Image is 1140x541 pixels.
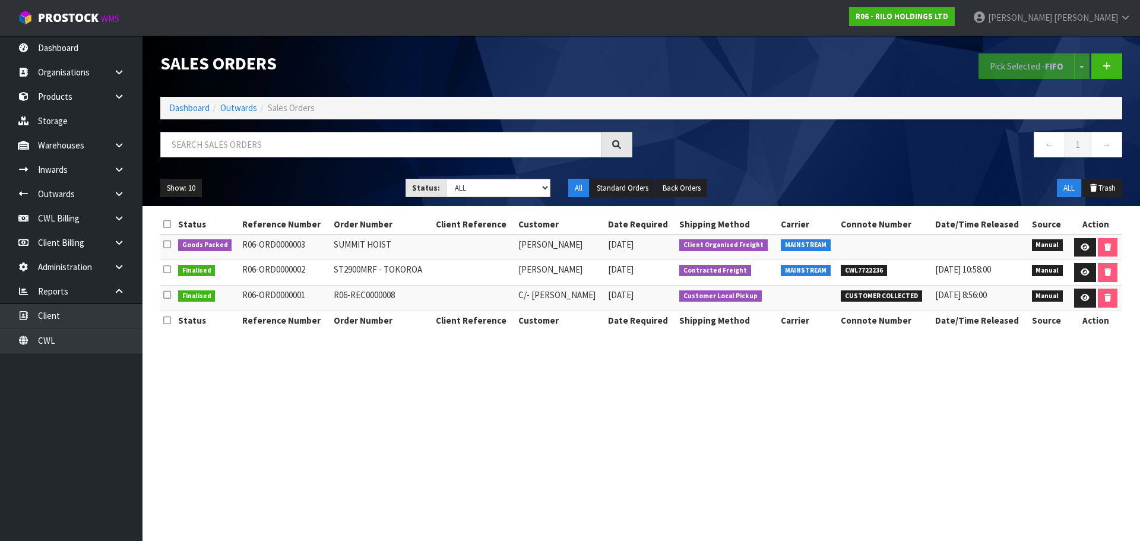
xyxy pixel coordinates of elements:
a: Outwards [220,102,257,113]
strong: FIFO [1045,61,1063,72]
strong: Status: [412,183,440,193]
th: Client Reference [433,215,515,234]
button: All [568,179,589,198]
th: Action [1069,311,1122,330]
th: Shipping Method [676,215,778,234]
th: Status [175,311,240,330]
a: → [1091,132,1122,157]
small: WMS [101,13,119,24]
th: Source [1029,311,1069,330]
th: Date/Time Released [932,215,1029,234]
span: [DATE] [608,239,634,250]
h1: Sales Orders [160,53,632,73]
a: 1 [1065,132,1091,157]
span: Sales Orders [268,102,315,113]
button: Trash [1082,179,1122,198]
th: Order Number [331,311,433,330]
th: Status [175,215,240,234]
th: Reference Number [239,311,330,330]
span: [DATE] [608,289,634,300]
button: Show: 10 [160,179,202,198]
span: Client Organised Freight [679,239,768,251]
th: Reference Number [239,215,330,234]
span: [DATE] [608,264,634,275]
img: cube-alt.png [18,10,33,25]
span: Customer Local Pickup [679,290,762,302]
button: Back Orders [656,179,707,198]
th: Order Number [331,215,433,234]
td: [PERSON_NAME] [515,235,605,260]
span: Contracted Freight [679,265,751,277]
a: ← [1034,132,1065,157]
span: Finalised [178,290,216,302]
td: SUMMIT HOIST [331,235,433,260]
span: Manual [1032,239,1063,251]
th: Connote Number [838,215,932,234]
span: Finalised [178,265,216,277]
th: Customer [515,215,605,234]
span: [DATE] 8:56:00 [935,289,987,300]
span: ProStock [38,10,99,26]
span: [PERSON_NAME] [1054,12,1118,23]
nav: Page navigation [650,132,1122,161]
td: R06-ORD0000002 [239,260,330,286]
th: Carrier [778,215,838,234]
th: Shipping Method [676,311,778,330]
span: CUSTOMER COLLECTED [841,290,922,302]
th: Client Reference [433,311,515,330]
td: ST2900MRF - TOKOROA [331,260,433,286]
a: Dashboard [169,102,210,113]
button: Pick Selected -FIFO [978,53,1075,79]
th: Carrier [778,311,838,330]
th: Date Required [605,215,676,234]
button: ALL [1057,179,1081,198]
span: [DATE] 10:58:00 [935,264,991,275]
td: R06-ORD0000003 [239,235,330,260]
th: Date/Time Released [932,311,1029,330]
span: Manual [1032,265,1063,277]
th: Source [1029,215,1069,234]
span: [PERSON_NAME] [988,12,1052,23]
span: Manual [1032,290,1063,302]
th: Action [1069,215,1122,234]
td: [PERSON_NAME] [515,260,605,286]
td: R06-ORD0000001 [239,286,330,311]
th: Customer [515,311,605,330]
td: R06-REC0000008 [331,286,433,311]
th: Connote Number [838,311,932,330]
input: Search sales orders [160,132,601,157]
a: R06 - RILO HOLDINGS LTD [849,7,955,26]
span: CWL7722236 [841,265,887,277]
span: MAINSTREAM [781,239,831,251]
span: Goods Packed [178,239,232,251]
th: Date Required [605,311,676,330]
span: MAINSTREAM [781,265,831,277]
button: Standard Orders [590,179,655,198]
td: C/- [PERSON_NAME] [515,286,605,311]
strong: R06 - RILO HOLDINGS LTD [856,11,948,21]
